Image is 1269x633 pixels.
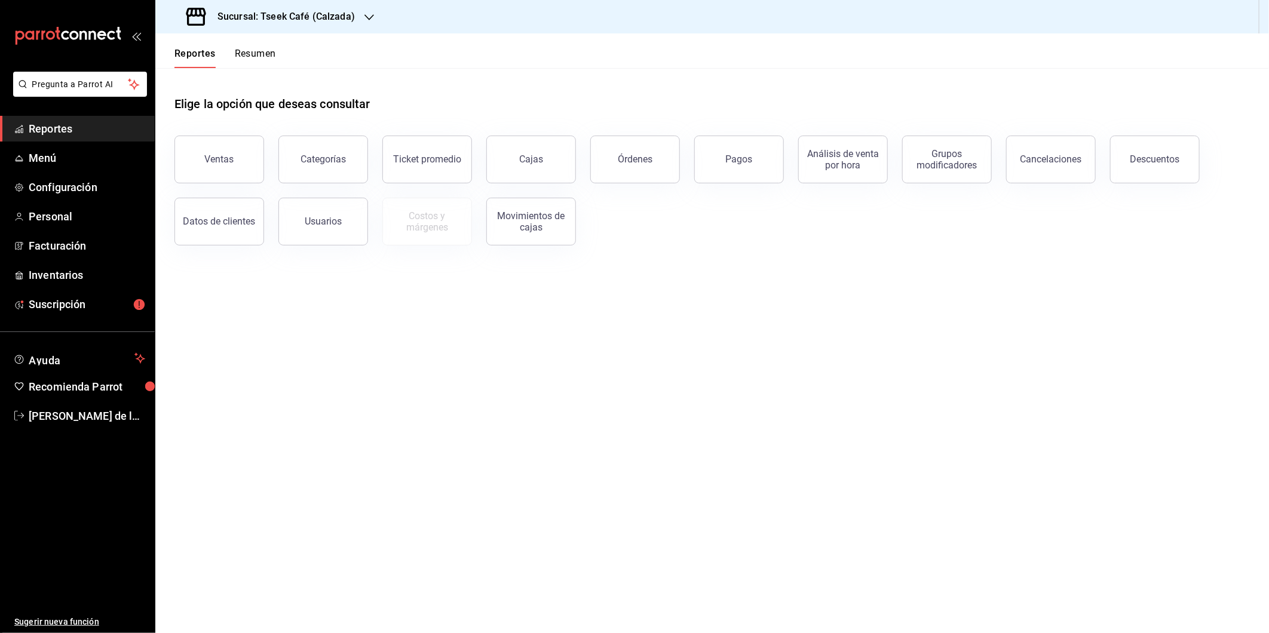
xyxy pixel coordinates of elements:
button: Categorías [278,136,368,183]
span: Sugerir nueva función [14,616,145,628]
button: Cancelaciones [1006,136,1096,183]
button: Contrata inventarios para ver este reporte [382,198,472,245]
button: Grupos modificadores [902,136,992,183]
div: Cajas [519,153,543,165]
div: Cancelaciones [1020,153,1082,165]
div: Ticket promedio [393,153,461,165]
div: Datos de clientes [183,216,256,227]
button: Pregunta a Parrot AI [13,72,147,97]
span: Menú [29,150,145,166]
a: Pregunta a Parrot AI [8,87,147,99]
span: Reportes [29,121,145,137]
button: Cajas [486,136,576,183]
div: Movimientos de cajas [494,210,568,233]
button: Descuentos [1110,136,1200,183]
div: Órdenes [618,153,652,165]
span: Suscripción [29,296,145,312]
h3: Sucursal: Tseek Café (Calzada) [208,10,355,24]
h1: Elige la opción que deseas consultar [174,95,370,113]
span: Configuración [29,179,145,195]
button: Reportes [174,48,216,68]
button: Ventas [174,136,264,183]
button: Resumen [235,48,276,68]
button: open_drawer_menu [131,31,141,41]
div: Pagos [726,153,753,165]
button: Datos de clientes [174,198,264,245]
button: Ticket promedio [382,136,472,183]
button: Movimientos de cajas [486,198,576,245]
span: Inventarios [29,267,145,283]
span: Personal [29,208,145,225]
button: Órdenes [590,136,680,183]
button: Análisis de venta por hora [798,136,888,183]
div: Ventas [205,153,234,165]
span: [PERSON_NAME] de la [PERSON_NAME] [29,408,145,424]
div: Análisis de venta por hora [806,148,880,171]
span: Facturación [29,238,145,254]
span: Recomienda Parrot [29,379,145,395]
div: Grupos modificadores [910,148,984,171]
span: Ayuda [29,351,130,365]
div: Costos y márgenes [390,210,464,233]
div: Categorías [301,153,346,165]
div: Descuentos [1130,153,1180,165]
button: Usuarios [278,198,368,245]
div: navigation tabs [174,48,276,68]
span: Pregunta a Parrot AI [32,78,128,91]
button: Pagos [694,136,784,183]
div: Usuarios [305,216,342,227]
